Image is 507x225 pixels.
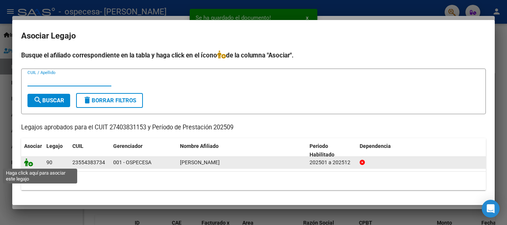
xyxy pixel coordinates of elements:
[110,138,177,163] datatable-header-cell: Gerenciador
[177,138,307,163] datatable-header-cell: Nombre Afiliado
[113,143,143,149] span: Gerenciador
[307,138,357,163] datatable-header-cell: Periodo Habilitado
[113,159,151,165] span: 001 - OSPECESA
[43,138,69,163] datatable-header-cell: Legajo
[83,97,136,104] span: Borrar Filtros
[46,143,63,149] span: Legajo
[46,159,52,165] span: 90
[27,94,70,107] button: Buscar
[21,29,486,43] h2: Asociar Legajo
[33,96,42,105] mat-icon: search
[310,143,334,158] span: Periodo Habilitado
[21,50,486,60] h4: Busque el afiliado correspondiente en la tabla y haga click en el ícono de la columna "Asociar".
[72,143,84,149] span: CUIL
[180,159,220,165] span: RODRIGUEZ FRANCHESCA
[21,138,43,163] datatable-header-cell: Asociar
[69,138,110,163] datatable-header-cell: CUIL
[72,158,105,167] div: 23554383734
[33,97,64,104] span: Buscar
[180,143,219,149] span: Nombre Afiliado
[76,93,143,108] button: Borrar Filtros
[21,172,486,190] div: 1 registros
[310,158,354,167] div: 202501 a 202512
[21,123,486,132] p: Legajos aprobados para el CUIT 27403831153 y Período de Prestación 202509
[24,143,42,149] span: Asociar
[357,138,486,163] datatable-header-cell: Dependencia
[360,143,391,149] span: Dependencia
[482,200,500,218] div: Open Intercom Messenger
[83,96,92,105] mat-icon: delete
